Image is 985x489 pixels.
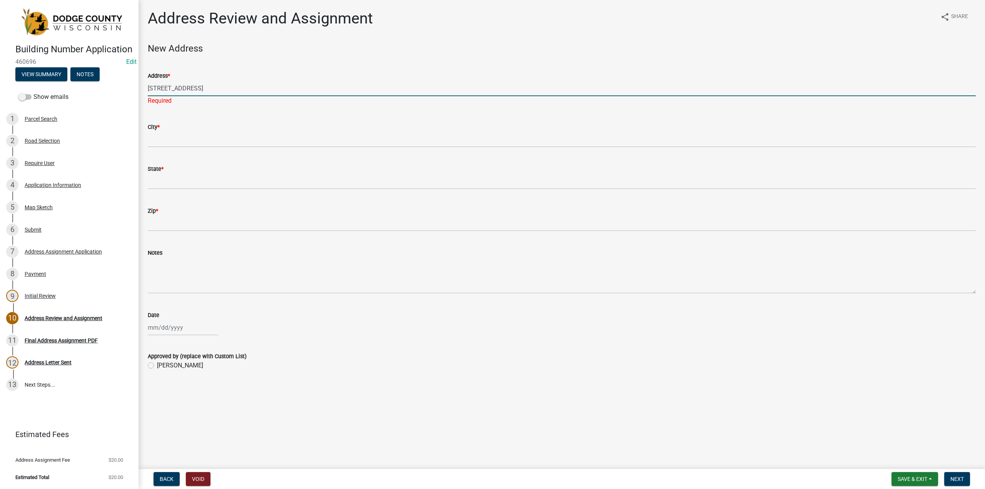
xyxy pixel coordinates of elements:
label: Notes [148,250,162,256]
span: Estimated Total [15,475,49,480]
a: Edit [126,58,137,65]
wm-modal-confirm: Notes [70,72,100,78]
button: shareShare [934,9,974,24]
div: 12 [6,356,18,369]
div: Required [148,96,976,105]
input: mm/dd/yyyy [148,320,218,335]
button: Next [944,472,970,486]
span: 460696 [15,58,123,65]
div: Require User [25,160,55,166]
label: Date [148,313,159,318]
div: 3 [6,157,18,169]
div: Parcel Search [25,116,57,122]
div: 9 [6,290,18,302]
h1: Address Review and Assignment [148,9,373,28]
div: Address Letter Sent [25,360,72,365]
div: Map Sketch [25,205,53,210]
div: 6 [6,224,18,236]
h4: New Address [148,43,976,54]
div: Initial Review [25,293,56,299]
wm-modal-confirm: Edit Application Number [126,58,137,65]
label: Show emails [18,92,68,102]
img: Dodge County, Wisconsin [15,8,126,36]
button: Void [186,472,210,486]
div: 11 [6,334,18,347]
label: Address [148,73,170,79]
div: 10 [6,312,18,324]
i: share [940,12,950,22]
button: Save & Exit [892,472,938,486]
button: Notes [70,67,100,81]
div: 4 [6,179,18,191]
span: $20.00 [109,475,123,480]
div: 7 [6,245,18,258]
div: Application Information [25,182,81,188]
h4: Building Number Application [15,44,132,55]
label: State [148,167,164,172]
button: Back [154,472,180,486]
div: Final Address Assignment PDF [25,338,98,343]
div: Road Selection [25,138,60,144]
wm-modal-confirm: Summary [15,72,67,78]
div: Payment [25,271,46,277]
a: Estimated Fees [6,427,126,442]
div: Address Review and Assignment [25,315,102,321]
span: Back [160,476,174,482]
div: 1 [6,113,18,125]
div: 5 [6,201,18,214]
div: 8 [6,268,18,280]
span: Next [950,476,964,482]
span: Save & Exit [898,476,927,482]
label: [PERSON_NAME] [157,361,203,370]
label: City [148,125,160,130]
div: Address Assignment Application [25,249,102,254]
div: Submit [25,227,42,232]
button: View Summary [15,67,67,81]
span: $20.00 [109,457,123,462]
div: 2 [6,135,18,147]
label: Zip [148,209,158,214]
span: Address Assignment Fee [15,457,70,462]
span: Share [951,12,968,22]
label: Approved by (replace with Custom List) [148,354,247,359]
div: 13 [6,379,18,391]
